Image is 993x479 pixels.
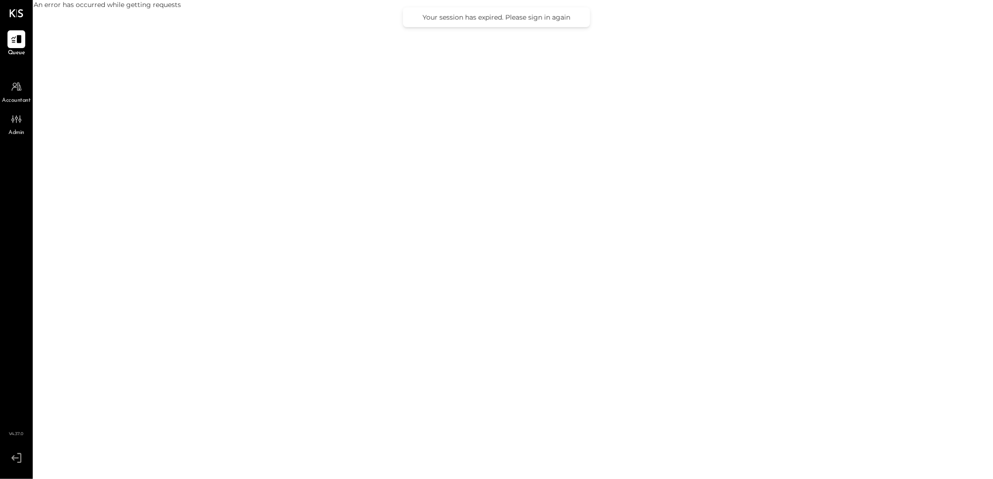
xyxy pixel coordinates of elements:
[8,49,25,57] span: Queue
[0,110,32,137] a: Admin
[0,78,32,105] a: Accountant
[0,30,32,57] a: Queue
[412,13,581,21] div: Your session has expired. Please sign in again
[8,129,24,137] span: Admin
[2,97,31,105] span: Accountant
